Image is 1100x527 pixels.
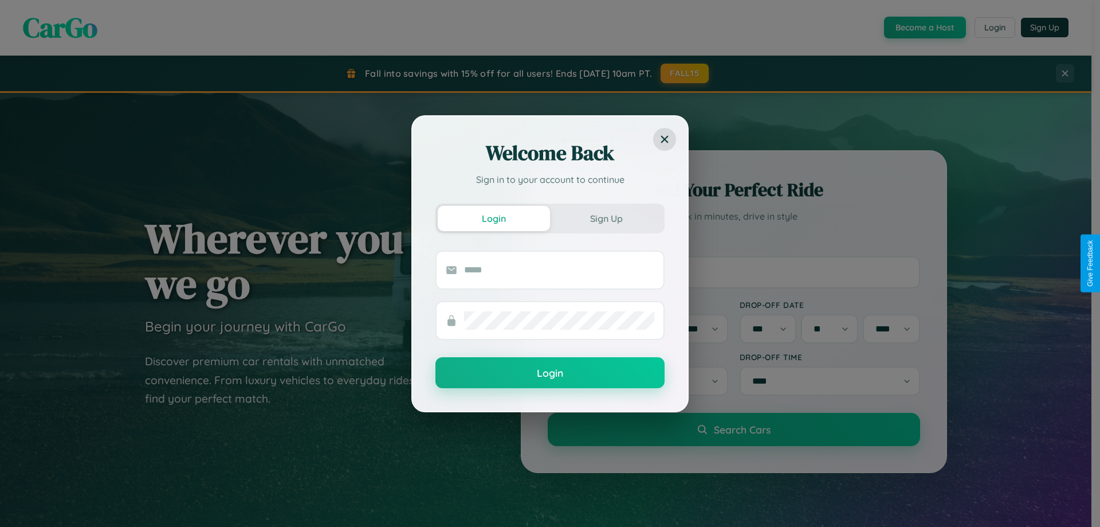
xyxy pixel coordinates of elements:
button: Login [435,357,665,388]
button: Login [438,206,550,231]
h2: Welcome Back [435,139,665,167]
button: Sign Up [550,206,662,231]
p: Sign in to your account to continue [435,173,665,186]
div: Give Feedback [1086,240,1094,287]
